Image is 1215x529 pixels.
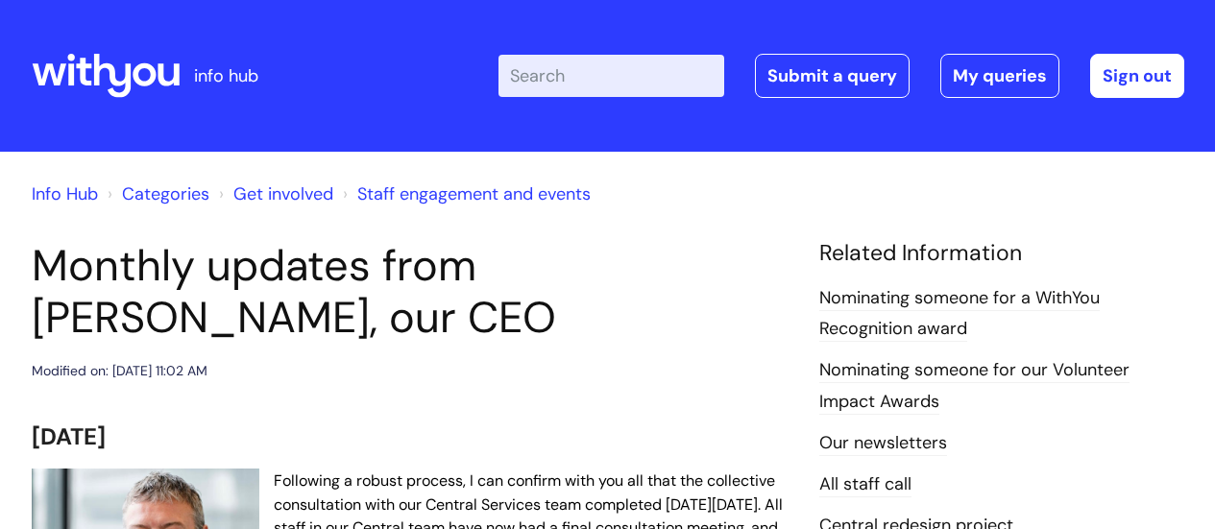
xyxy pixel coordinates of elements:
[338,179,591,209] li: Staff engagement and events
[819,431,947,456] a: Our newsletters
[32,182,98,205] a: Info Hub
[1090,54,1184,98] a: Sign out
[819,358,1130,414] a: Nominating someone for our Volunteer Impact Awards
[755,54,910,98] a: Submit a query
[819,240,1184,267] h4: Related Information
[233,182,333,205] a: Get involved
[194,60,258,91] p: info hub
[819,472,911,497] a: All staff call
[32,421,106,451] span: [DATE]
[32,240,790,344] h1: Monthly updates from [PERSON_NAME], our CEO
[103,179,209,209] li: Solution home
[819,286,1100,342] a: Nominating someone for a WithYou Recognition award
[357,182,591,205] a: Staff engagement and events
[122,182,209,205] a: Categories
[498,54,1184,98] div: | -
[940,54,1059,98] a: My queries
[32,359,207,383] div: Modified on: [DATE] 11:02 AM
[214,179,333,209] li: Get involved
[498,55,724,97] input: Search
